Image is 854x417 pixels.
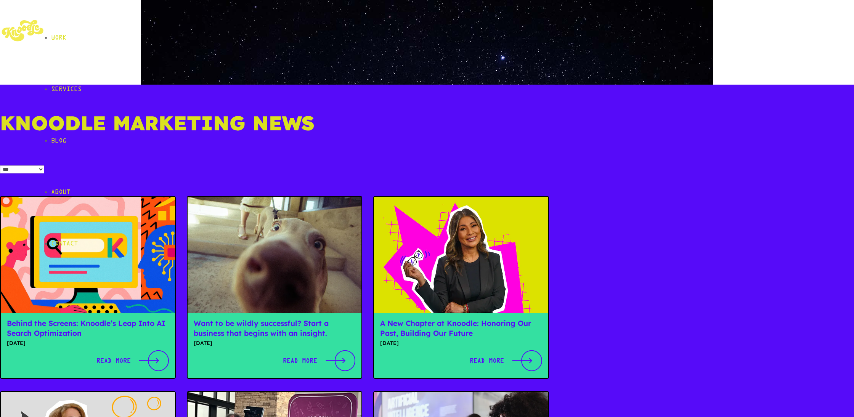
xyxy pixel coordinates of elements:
div: [DATE] [188,339,362,348]
a: Want to be wildly successful? Start a business that begins with an insight. [194,319,329,338]
a: Services [51,64,854,115]
a: Read MoreRead More [283,348,355,372]
a: Read MoreRead More [470,348,542,372]
a: Work [51,12,854,64]
a: Read MoreRead More [96,348,169,372]
div: [DATE] [1,339,175,348]
a: A New Chapter at Knoodle: Honoring Our Past, Building Our Future [380,319,531,338]
div: [DATE] [374,339,548,348]
a: About [51,167,854,218]
a: Blog [51,115,854,167]
a: Behind the Screens: Knoodle’s Leap Into AI Search Optimization [7,319,165,338]
a: Contact [51,218,854,269]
